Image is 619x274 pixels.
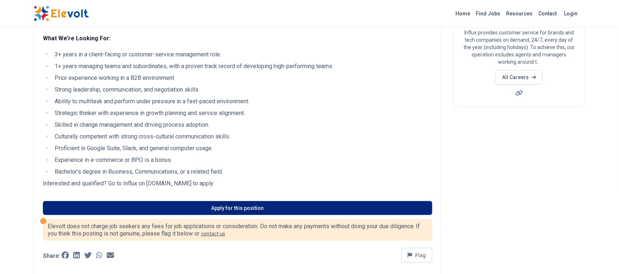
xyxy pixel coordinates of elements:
[52,109,432,118] li: Strategic thinker with experience in growth planning and service alignment.
[503,8,536,19] a: Resources
[43,253,60,259] p: Share:
[473,8,503,19] a: Find Jobs
[52,97,432,106] li: Ability to multitask and perform under pressure in a fast-paced environment.
[52,132,432,141] li: Culturally competent with strong cross-cultural communication skills.
[48,223,428,237] p: Elevolt does not charge job seekers any fees for job applications or consideration. Do not make a...
[34,6,89,21] img: Elevolt
[52,85,432,94] li: Strong leadership, communication, and negotiation skills.
[496,70,542,85] a: All Careers
[536,8,560,19] a: Contact
[453,8,473,19] a: Home
[43,201,432,215] a: Apply for this position
[52,167,432,176] li: Bachelor’s degree in Business, Communications, or a related field.
[52,121,432,129] li: Skilled in change management and driving process adoption.
[582,239,619,274] iframe: Chat Widget
[52,74,432,82] li: Prior experience working in a B2B environment
[43,35,111,42] strong: What We’re Looking For:
[560,6,582,21] a: Login
[43,179,432,188] p: Interested and qualified? Go to Influx on [DOMAIN_NAME] to apply
[52,144,432,153] li: Proficient in Google Suite, Slack, and general computer usage.
[462,29,576,66] p: Influx provides customer service for brands and tech companies on demand, 24/7, every day of the ...
[453,116,585,218] iframe: Advertisement
[52,156,432,164] li: Experience in e-commerce or BPO is a bonus.
[52,50,432,59] li: 3+ years in a client-facing or customer-service management role.
[402,248,432,263] button: Flag
[201,231,225,237] a: contact us
[52,62,432,71] li: 1+ years managing teams and subordinates, with a proven track record of developing high-performin...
